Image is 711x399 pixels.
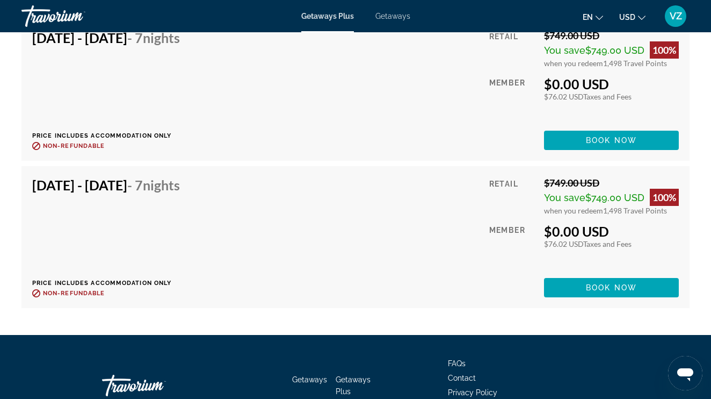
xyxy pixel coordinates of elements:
span: Book now [586,283,637,292]
a: Getaways Plus [336,375,371,396]
span: Non-refundable [43,290,105,297]
span: when you redeem [544,206,603,215]
div: $749.00 USD [544,30,679,41]
span: VZ [670,11,682,22]
a: Contact [448,374,476,382]
h4: [DATE] - [DATE] [32,177,180,193]
span: You save [544,45,585,56]
button: Change language [583,9,603,25]
span: en [583,13,593,22]
span: Non-refundable [43,142,105,149]
div: Member [489,223,536,270]
div: $76.02 USD [544,239,679,248]
span: when you redeem [544,59,603,68]
div: $0.00 USD [544,223,679,239]
a: Getaways [292,375,327,384]
span: Nights [143,30,180,46]
span: - 7 [127,177,180,193]
span: Taxes and Fees [583,92,632,101]
div: $76.02 USD [544,92,679,101]
span: Nights [143,177,180,193]
span: Book now [586,136,637,145]
span: USD [619,13,635,22]
div: 100% [650,189,679,206]
a: Getaways Plus [301,12,354,20]
div: Retail [489,177,536,215]
span: - 7 [127,30,180,46]
p: Price includes accommodation only [32,132,188,139]
span: 1,498 Travel Points [603,206,667,215]
button: Book now [544,278,679,297]
a: FAQs [448,359,466,368]
a: Getaways [375,12,410,20]
button: Change currency [619,9,645,25]
button: User Menu [662,5,690,27]
div: Member [489,76,536,123]
span: $749.00 USD [585,45,644,56]
iframe: Кнопка запуска окна обмена сообщениями [668,356,702,390]
button: Book now [544,131,679,150]
div: $0.00 USD [544,76,679,92]
a: Travorium [21,2,129,30]
h4: [DATE] - [DATE] [32,30,180,46]
p: Price includes accommodation only [32,280,188,287]
span: $749.00 USD [585,192,644,203]
div: $749.00 USD [544,177,679,189]
span: You save [544,192,585,203]
span: 1,498 Travel Points [603,59,667,68]
a: Privacy Policy [448,388,497,397]
div: 100% [650,41,679,59]
span: Taxes and Fees [583,239,632,248]
div: Retail [489,30,536,68]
